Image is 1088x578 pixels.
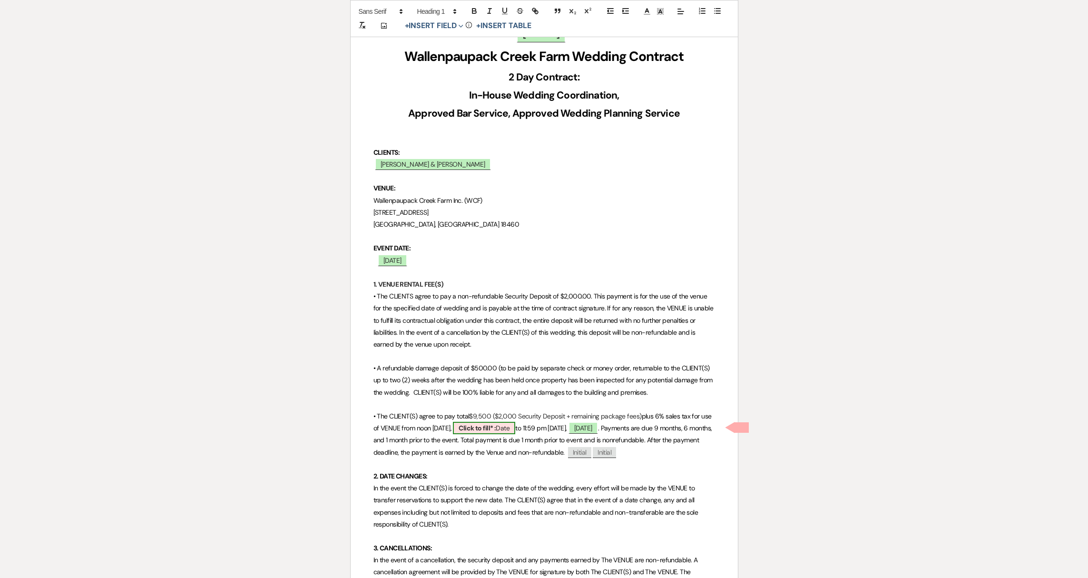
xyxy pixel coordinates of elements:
span: • The CLIENTS agree to pay a non-refundable Security Deposit of $2,000.00. This payment is for th... [373,292,715,349]
p: $9,500 ($2,000 Security Deposit + remaining package fees) [373,410,715,458]
span: • A refundable damage deposit of $500.00 (to be paid by separate check or money order, returnable... [373,364,715,396]
strong: CLIENTS: [373,148,400,157]
strong: 2. DATE CHANGES: [373,472,428,480]
span: + [405,22,409,30]
span: Date [453,422,515,434]
button: +Insert Table [473,20,534,31]
span: Header Formats [413,6,460,17]
span: [GEOGRAPHIC_DATA], [GEOGRAPHIC_DATA] 18460 [373,220,519,229]
button: Insert Field [402,20,467,31]
strong: EVENT DATE: [373,244,411,252]
span: to 11:59 pm [DATE], [515,424,567,432]
span: [DATE] [569,422,598,434]
strong: Approved Bar Service, Approved Wedding Planning Service [408,107,680,120]
span: Initial [593,447,616,458]
strong: In-House Wedding Coordination, [469,89,619,102]
strong: 2 Day Contract: [509,70,579,84]
span: [DATE] [378,254,407,266]
span: [PERSON_NAME] & [PERSON_NAME] [375,158,491,170]
span: Text Background Color [654,6,667,17]
span: • The CLIENT(S) agree to pay total [373,412,470,420]
span: [STREET_ADDRESS] [373,208,429,217]
span: In the event the CLIENT(S) is forced to change the date of the wedding, every effort will be made... [373,484,700,528]
strong: Wallenpaupack Creek Farm Wedding Contract [404,48,683,65]
span: . Payments are due 9 months, 6 months, and 1 month prior to the event. Total payment is due 1 mon... [373,424,714,456]
span: Initial [568,447,591,458]
span: Alignment [674,6,687,17]
b: Click to fill* : [459,424,496,432]
span: + [476,22,480,30]
strong: VENUE: [373,184,396,192]
strong: 3. CANCELLATIONS: [373,544,432,552]
strong: 1. VENUE RENTAL FEE(S) [373,280,444,289]
span: Text Color [640,6,654,17]
span: Wallenpaupack Creek Farm Inc. (WCF) [373,196,482,205]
